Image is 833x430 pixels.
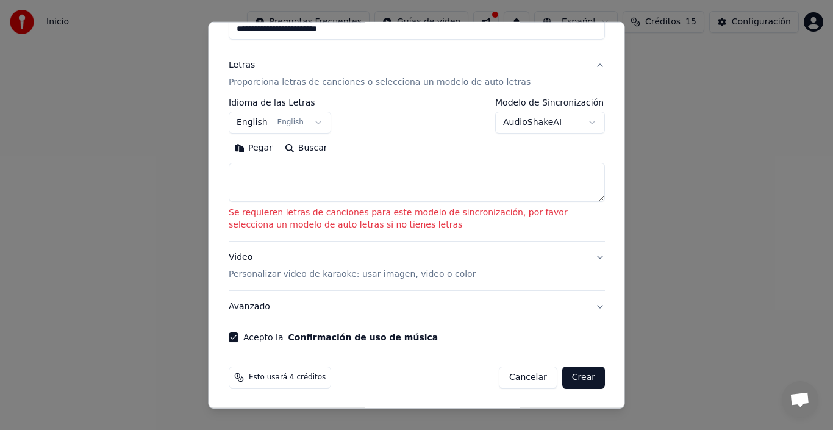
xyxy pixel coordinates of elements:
p: Personalizar video de karaoke: usar imagen, video o color [229,268,476,281]
button: Avanzado [229,291,605,323]
button: Crear [562,367,604,389]
p: Se requieren letras de canciones para este modelo de sincronización, por favor selecciona un mode... [229,207,605,231]
p: Proporciona letras de canciones o selecciona un modelo de auto letras [229,76,531,88]
button: VideoPersonalizar video de karaoke: usar imagen, video o color [229,242,605,290]
label: Acepto la [243,333,438,342]
div: Letras [229,59,255,71]
div: LetrasProporciona letras de canciones o selecciona un modelo de auto letras [229,98,605,241]
button: Pegar [229,138,279,158]
button: Acepto la [288,333,438,342]
button: Cancelar [499,367,557,389]
label: Modelo de Sincronización [495,98,605,107]
span: Esto usará 4 créditos [249,373,326,382]
label: Idioma de las Letras [229,98,331,107]
button: LetrasProporciona letras de canciones o selecciona un modelo de auto letras [229,49,605,98]
div: Video [229,251,476,281]
button: Buscar [278,138,333,158]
